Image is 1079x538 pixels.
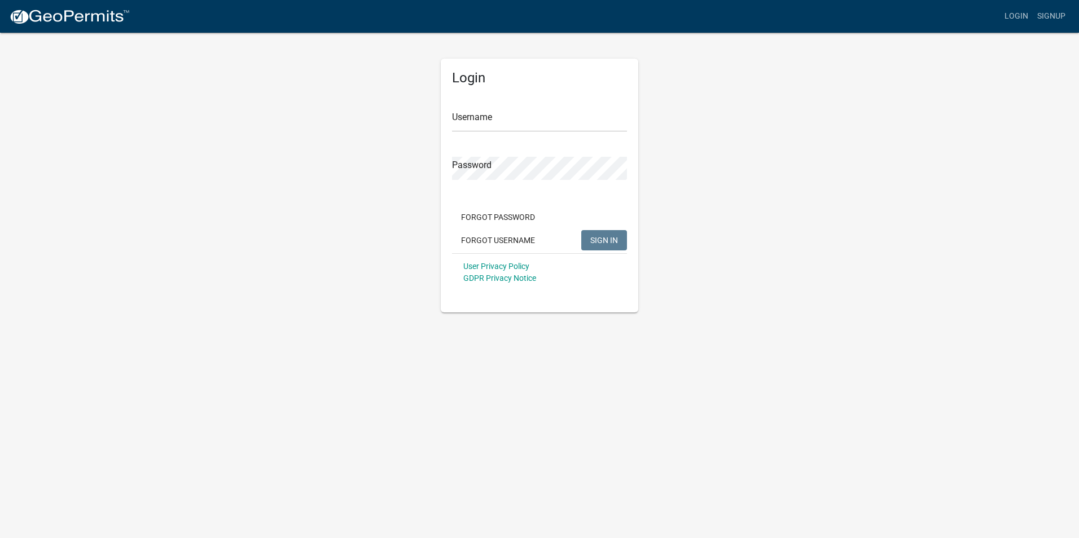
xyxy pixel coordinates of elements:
a: User Privacy Policy [463,262,529,271]
a: Signup [1033,6,1070,27]
span: SIGN IN [590,235,618,244]
a: GDPR Privacy Notice [463,274,536,283]
a: Login [1000,6,1033,27]
h5: Login [452,70,627,86]
button: Forgot Username [452,230,544,250]
button: SIGN IN [581,230,627,250]
button: Forgot Password [452,207,544,227]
